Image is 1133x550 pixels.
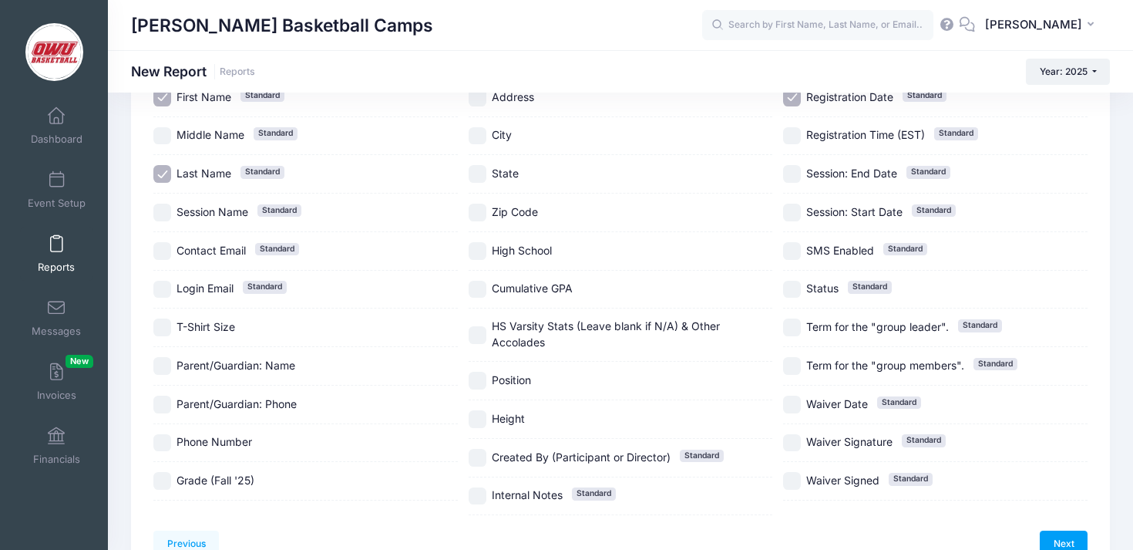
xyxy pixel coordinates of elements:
span: Standard [883,243,927,255]
input: Registration DateStandard [783,89,801,106]
button: Year: 2025 [1026,59,1110,85]
span: Created By (Participant or Director) [492,450,671,464]
span: First Name [177,90,231,103]
span: HS Varsity Stats (Leave blank if N/A) & Other Accolades [492,319,720,349]
input: StatusStandard [783,281,801,299]
span: Year: 2025 [1040,66,1088,77]
span: New [66,355,93,368]
span: Session: End Date [806,167,897,180]
button: [PERSON_NAME] [975,8,1110,43]
input: Waiver SignedStandard [783,472,801,490]
a: Event Setup [20,163,93,217]
input: Term for the "group members".Standard [783,357,801,375]
input: Phone Number [153,434,171,452]
span: Address [492,90,534,103]
span: Standard [255,243,299,255]
input: Search by First Name, Last Name, or Email... [702,10,933,41]
input: Login EmailStandard [153,281,171,299]
input: Middle NameStandard [153,127,171,145]
span: Waiver Signed [806,474,879,487]
span: Standard [243,281,287,293]
span: Contact Email [177,244,246,257]
span: Standard [877,396,921,409]
span: Internal Notes [492,488,563,501]
span: Phone Number [177,435,252,448]
span: Invoices [37,389,76,402]
input: Address [469,89,486,106]
span: Standard [254,127,298,140]
input: Registration Time (EST)Standard [783,127,801,145]
a: Reports [220,66,255,78]
span: Standard [257,204,301,217]
input: Session: End DateStandard [783,165,801,183]
input: Grade (Fall '25) [153,472,171,490]
a: Financials [20,419,93,473]
span: Reports [38,261,75,274]
span: Financials [33,453,80,466]
h1: [PERSON_NAME] Basketball Camps [131,8,433,43]
input: Session: Start DateStandard [783,204,801,221]
span: State [492,167,519,180]
input: Cumulative GPA [469,281,486,299]
span: Status [806,282,839,295]
span: City [492,128,512,141]
span: Standard [973,358,1017,370]
span: Last Name [177,167,231,180]
span: Middle Name [177,128,244,141]
span: T-Shirt Size [177,320,235,333]
span: Term for the "group members". [806,359,964,372]
input: Parent/Guardian: Name [153,357,171,375]
h1: New Report [131,63,255,79]
span: Standard [572,488,616,500]
span: Standard [906,166,950,178]
input: Last NameStandard [153,165,171,183]
input: Waiver SignatureStandard [783,434,801,452]
span: Standard [680,450,724,462]
img: David Vogel Basketball Camps [25,23,83,81]
span: Standard [889,473,933,485]
span: Standard [934,127,978,140]
span: High School [492,244,552,257]
span: Zip Code [492,205,538,218]
input: Created By (Participant or Director)Standard [469,449,486,467]
input: First NameStandard [153,89,171,106]
span: Session: Start Date [806,205,903,218]
input: Zip Code [469,204,486,221]
input: Position [469,372,486,390]
span: Standard [912,204,956,217]
input: HS Varsity Stats (Leave blank if N/A) & Other Accolades [469,326,486,344]
span: Height [492,412,525,425]
a: Reports [20,227,93,281]
input: Contact EmailStandard [153,242,171,260]
input: Term for the "group leader".Standard [783,319,801,336]
span: Waiver Signature [806,435,893,448]
span: Position [492,373,531,386]
a: Messages [20,291,93,345]
input: T-Shirt Size [153,319,171,336]
span: [PERSON_NAME] [985,16,1082,33]
span: Waiver Date [806,397,868,410]
span: Standard [240,89,284,102]
span: Cumulative GPA [492,282,573,295]
span: Grade (Fall '25) [177,474,254,487]
span: Standard [902,434,946,447]
input: Parent/Guardian: Phone [153,396,171,413]
input: Height [469,410,486,428]
span: Standard [240,166,284,178]
a: InvoicesNew [20,355,93,409]
span: Event Setup [28,197,86,210]
input: Waiver DateStandard [783,396,801,413]
input: High School [469,242,486,260]
input: City [469,127,486,145]
span: SMS Enabled [806,244,874,257]
span: Dashboard [31,133,82,146]
input: Session NameStandard [153,204,171,221]
span: Login Email [177,282,234,295]
span: Messages [32,325,81,338]
span: Standard [958,319,1002,332]
span: Term for the "group leader". [806,320,949,333]
input: State [469,165,486,183]
span: Standard [848,281,892,293]
span: Registration Time (EST) [806,128,925,141]
a: Dashboard [20,99,93,153]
